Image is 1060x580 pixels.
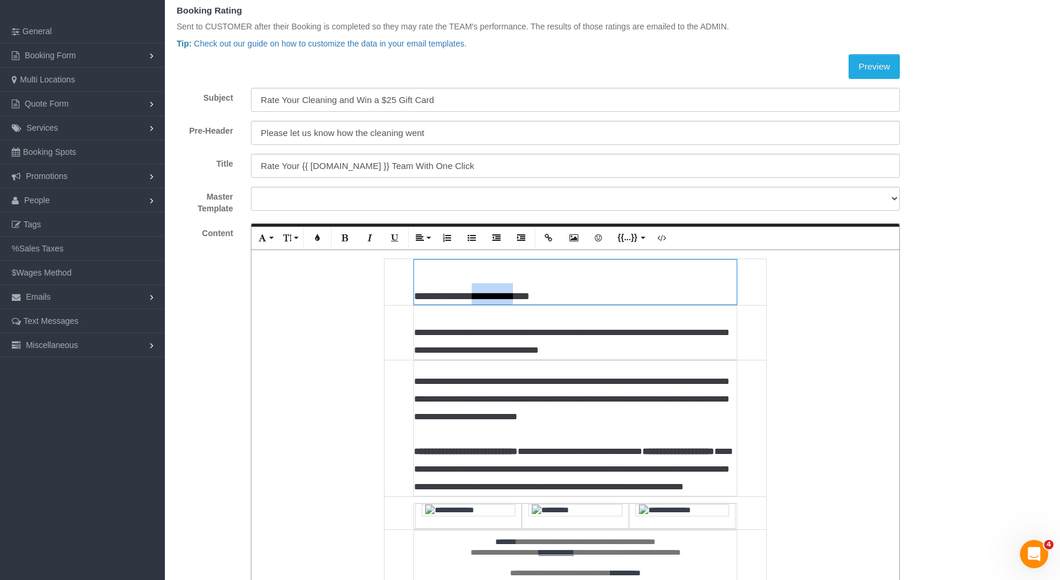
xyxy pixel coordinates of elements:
span: Sales Taxes [19,244,63,253]
span: Multi Locations [20,75,75,84]
span: Booking Spots [23,147,76,157]
h4: Booking Rating [177,6,1048,16]
span: {{...}} [617,233,638,243]
span: Quote Form [25,99,69,108]
button: Code View [650,227,673,249]
button: {{...}} [612,227,648,249]
button: Unordered List [461,227,483,249]
a: Check out our guide on how to customize the data in your email templates. [194,39,466,48]
label: Pre-Header [168,121,242,137]
label: Content [168,223,242,239]
span: People [24,195,50,205]
span: General [22,26,52,36]
p: Sent to CUSTOMER after their Booking is completed so they may rate the TEAM's performance. The re... [177,21,1048,32]
button: Preview [849,54,900,79]
span: Text Messages [24,316,78,326]
button: Ordered List [436,227,458,249]
button: Font Family [254,227,276,249]
span: 4 [1044,540,1054,549]
label: Subject [168,88,242,104]
span: Promotions [26,171,68,181]
button: Colors [306,227,329,249]
span: Emails [26,292,51,301]
label: Title [168,154,242,170]
button: Decrease Indent (⌘[) [485,227,508,249]
span: Services [26,123,58,132]
button: Insert Image (⌘P) [562,227,585,249]
span: Tags [24,220,41,229]
button: Font Size [279,227,301,249]
button: Increase Indent (⌘]) [510,227,532,249]
button: Insert Link (⌘K) [538,227,560,249]
span: Booking Form [25,51,76,60]
button: Emoticons [587,227,609,249]
span: Wages Method [16,268,72,277]
iframe: Intercom live chat [1020,540,1048,568]
label: Master Template [168,187,242,214]
span: Miscellaneous [26,340,78,350]
strong: Tip: [177,39,191,48]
